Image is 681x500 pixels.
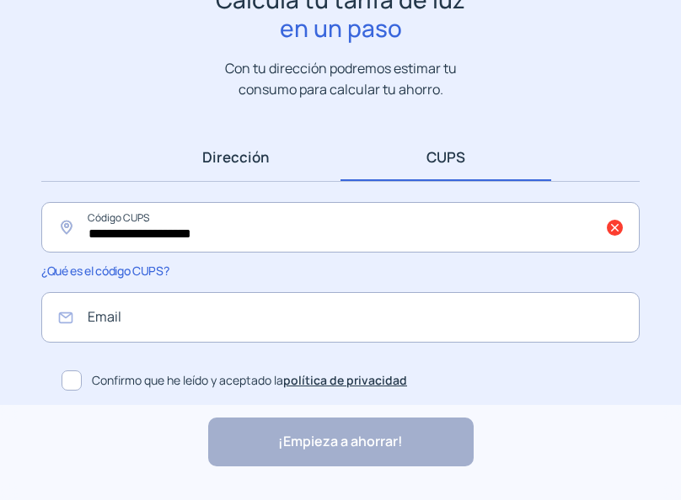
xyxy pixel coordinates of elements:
[92,371,407,390] span: Confirmo que he leído y aceptado la
[130,133,340,181] a: Dirección
[340,133,551,181] a: CUPS
[208,58,474,99] p: Con tu dirección podremos estimar tu consumo para calcular tu ahorro.
[283,372,407,388] a: política de privacidad
[41,263,169,279] span: ¿Qué es el código CUPS?
[216,14,465,43] span: en un paso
